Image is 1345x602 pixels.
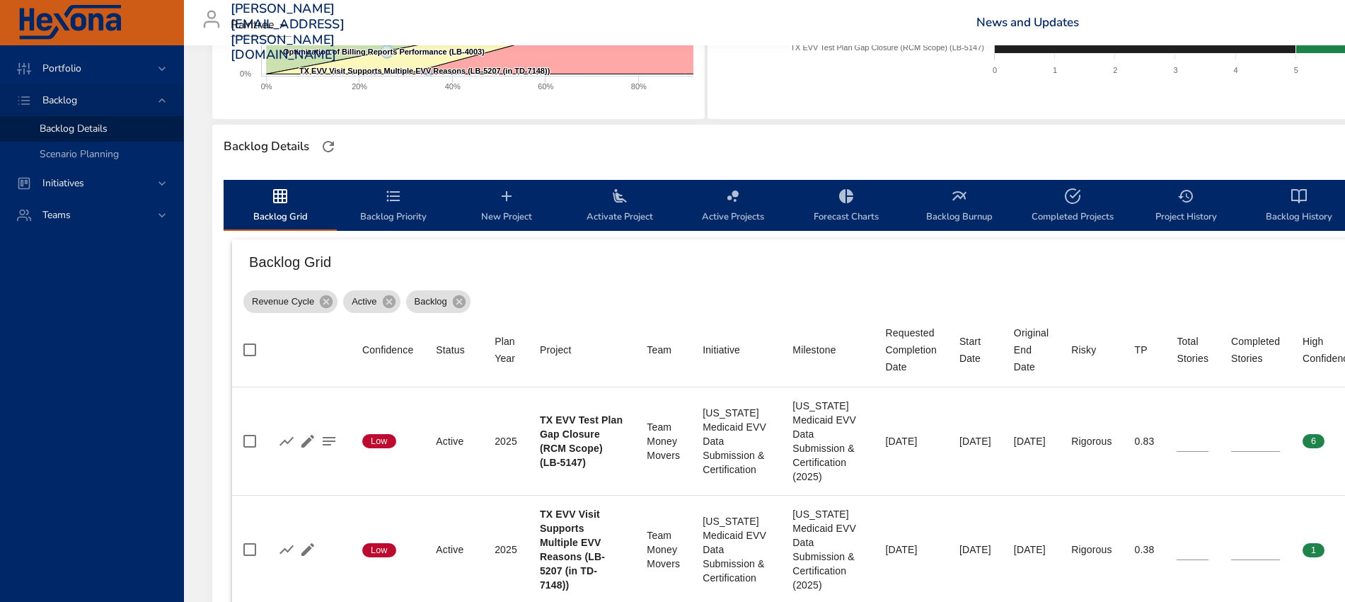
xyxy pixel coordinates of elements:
span: Scenario Planning [40,147,119,161]
button: Project Notes [318,431,340,452]
div: Team [647,341,671,358]
text: 4 [1234,66,1238,74]
div: Team Money Movers [647,420,680,462]
button: Show Burnup [276,431,297,452]
b: TX EVV Visit Supports Multiple EVV Reasons (LB-5207 (in TD-7148)) [540,509,605,591]
div: Sort [886,324,937,375]
text: 3 [1174,66,1178,74]
span: Team [647,341,680,358]
div: [DATE] [959,434,991,448]
span: 6 [1303,435,1324,448]
text: TX EVV Test Plan Gap Closure (RCM Scope) (LB-5147) [791,43,985,52]
div: Sort [1231,333,1280,367]
text: 0% [261,82,272,91]
div: Sort [703,341,740,358]
span: Low [362,435,396,448]
div: Sort [792,341,836,358]
button: Edit Project Details [297,539,318,560]
div: Sort [1135,341,1148,358]
div: Active [436,543,472,557]
div: 0.38 [1135,543,1155,557]
span: Active Projects [685,188,781,225]
div: Sort [959,333,991,367]
div: [DATE] [1014,543,1049,557]
span: Initiatives [31,176,96,190]
div: [DATE] [886,434,937,448]
span: Backlog Priority [345,188,441,225]
button: Refresh Page [318,136,339,157]
span: Forecast Charts [798,188,894,225]
div: Sort [495,333,517,367]
div: Milestone [792,341,836,358]
span: Backlog [31,93,88,107]
span: Milestone [792,341,862,358]
div: [US_STATE] Medicaid EVV Data Submission & Certification [703,514,770,585]
div: Total Stories [1177,333,1208,367]
text: 20% [352,82,367,91]
div: Active [343,290,400,313]
text: 1 [1053,66,1057,74]
div: [US_STATE] Medicaid EVV Data Submission & Certification (2025) [792,507,862,592]
div: Backlog Details [219,135,313,158]
div: [US_STATE] Medicaid EVV Data Submission & Certification [703,406,770,477]
div: Requested Completion Date [886,324,937,375]
div: 2025 [495,543,517,557]
a: News and Updates [976,14,1079,30]
span: Active [343,295,385,309]
span: Risky [1071,341,1112,358]
div: Active [436,434,472,448]
img: Hexona [17,5,123,40]
div: [DATE] [959,543,991,557]
span: New Project [458,188,555,225]
text: 0 [993,66,997,74]
div: Start Date [959,333,991,367]
span: 1 [1303,544,1324,557]
span: Revenue Cycle [243,295,323,309]
div: Initiative [703,341,740,358]
text: 60% [538,82,553,91]
div: Revenue Cycle [243,290,337,313]
div: 0.83 [1135,434,1155,448]
span: Initiative [703,341,770,358]
span: Backlog [406,295,456,309]
span: Project [540,341,624,358]
text: 40% [445,82,461,91]
div: Rigorous [1071,543,1112,557]
div: TP [1135,341,1148,358]
div: [DATE] [1014,434,1049,448]
div: Sort [647,341,671,358]
div: Sort [362,341,413,358]
div: Sort [540,341,572,358]
h3: [PERSON_NAME][EMAIL_ADDRESS][PERSON_NAME][DOMAIN_NAME] [231,1,345,62]
div: Status [436,341,465,358]
span: Teams [31,208,82,222]
span: Completed Stories [1231,333,1280,367]
div: Plan Year [495,333,517,367]
div: Raintree [231,14,291,37]
span: Status [436,341,472,358]
span: Low [362,544,396,557]
span: Project History [1138,188,1234,225]
span: Backlog Burnup [911,188,1008,225]
div: Rigorous [1071,434,1112,448]
span: Backlog Grid [232,188,328,225]
div: 2025 [495,434,517,448]
span: Backlog Details [40,122,108,135]
div: Backlog [406,290,471,313]
div: Sort [1014,324,1049,375]
div: Team Money Movers [647,528,680,571]
text: 2 [1114,66,1118,74]
div: [US_STATE] Medicaid EVV Data Submission & Certification (2025) [792,399,862,484]
text: 80% [631,82,647,91]
button: Edit Project Details [297,431,318,452]
div: Project [540,341,572,358]
div: Confidence [362,341,413,358]
div: Original End Date [1014,324,1049,375]
span: Completed Projects [1024,188,1121,225]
